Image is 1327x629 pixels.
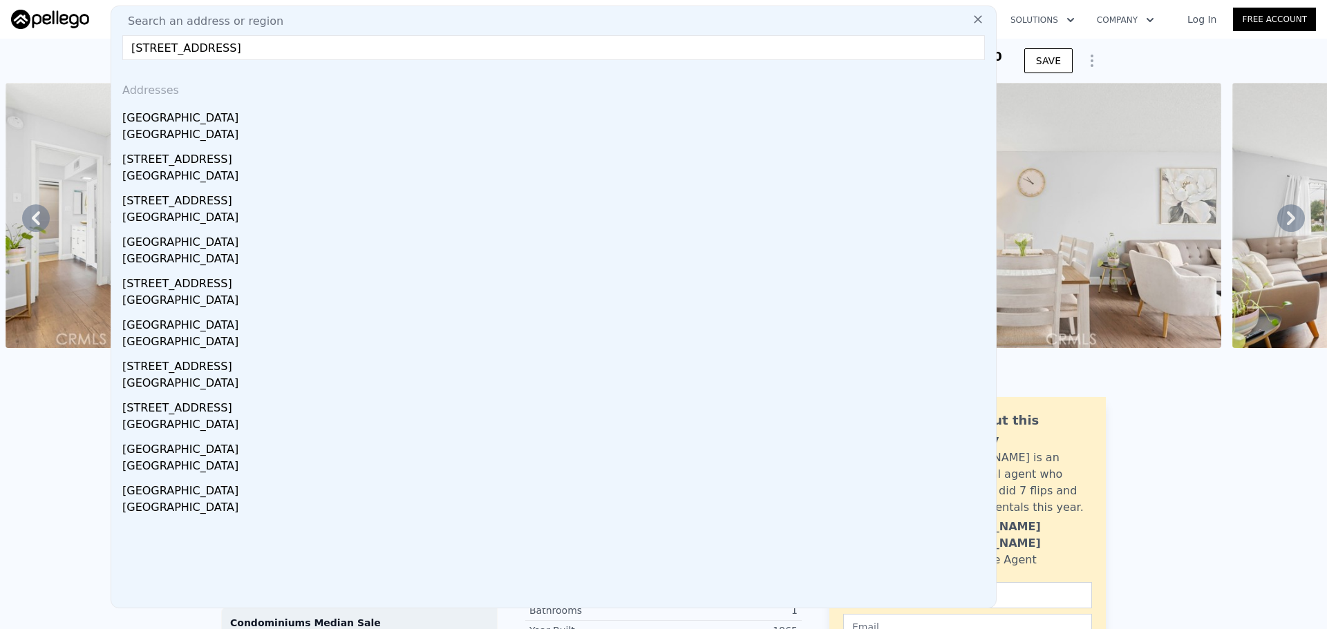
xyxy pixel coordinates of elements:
div: [GEOGRAPHIC_DATA] [122,126,990,146]
div: [PERSON_NAME] is an active local agent who personally did 7 flips and bought 3 rentals this year. [938,449,1092,516]
div: [GEOGRAPHIC_DATA] [122,229,990,251]
div: [STREET_ADDRESS] [122,187,990,209]
div: [GEOGRAPHIC_DATA] [122,416,990,436]
div: [GEOGRAPHIC_DATA] [122,499,990,519]
div: [GEOGRAPHIC_DATA] [122,209,990,229]
div: [GEOGRAPHIC_DATA] [122,292,990,311]
div: [GEOGRAPHIC_DATA] [122,251,990,270]
div: [GEOGRAPHIC_DATA] [122,375,990,394]
button: Solutions [999,8,1086,32]
button: SAVE [1024,48,1073,73]
div: [STREET_ADDRESS] [122,353,990,375]
div: [STREET_ADDRESS] [122,270,990,292]
a: Free Account [1233,8,1316,31]
button: Company [1086,8,1165,32]
div: Bathrooms [529,603,663,617]
div: [GEOGRAPHIC_DATA] [122,477,990,499]
button: Show Options [1078,47,1106,75]
input: Enter an address, city, region, neighborhood or zip code [122,35,985,60]
div: [STREET_ADDRESS] [122,394,990,416]
a: Log In [1171,12,1233,26]
span: Search an address or region [117,13,283,30]
div: [PERSON_NAME] [PERSON_NAME] [938,519,1092,552]
div: Ask about this property [938,411,1092,449]
div: [GEOGRAPHIC_DATA] [122,436,990,458]
div: [GEOGRAPHIC_DATA] [122,458,990,477]
div: Addresses [117,71,990,104]
img: Pellego [11,10,89,29]
img: Sale: 166676645 Parcel: 61882900 [6,83,404,348]
img: Sale: 166676645 Parcel: 61882900 [823,83,1221,348]
div: [GEOGRAPHIC_DATA] [122,104,990,126]
div: 1 [663,603,798,617]
div: [GEOGRAPHIC_DATA] [122,168,990,187]
div: [GEOGRAPHIC_DATA] [122,333,990,353]
div: [STREET_ADDRESS] [122,146,990,168]
div: [GEOGRAPHIC_DATA] [122,311,990,333]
